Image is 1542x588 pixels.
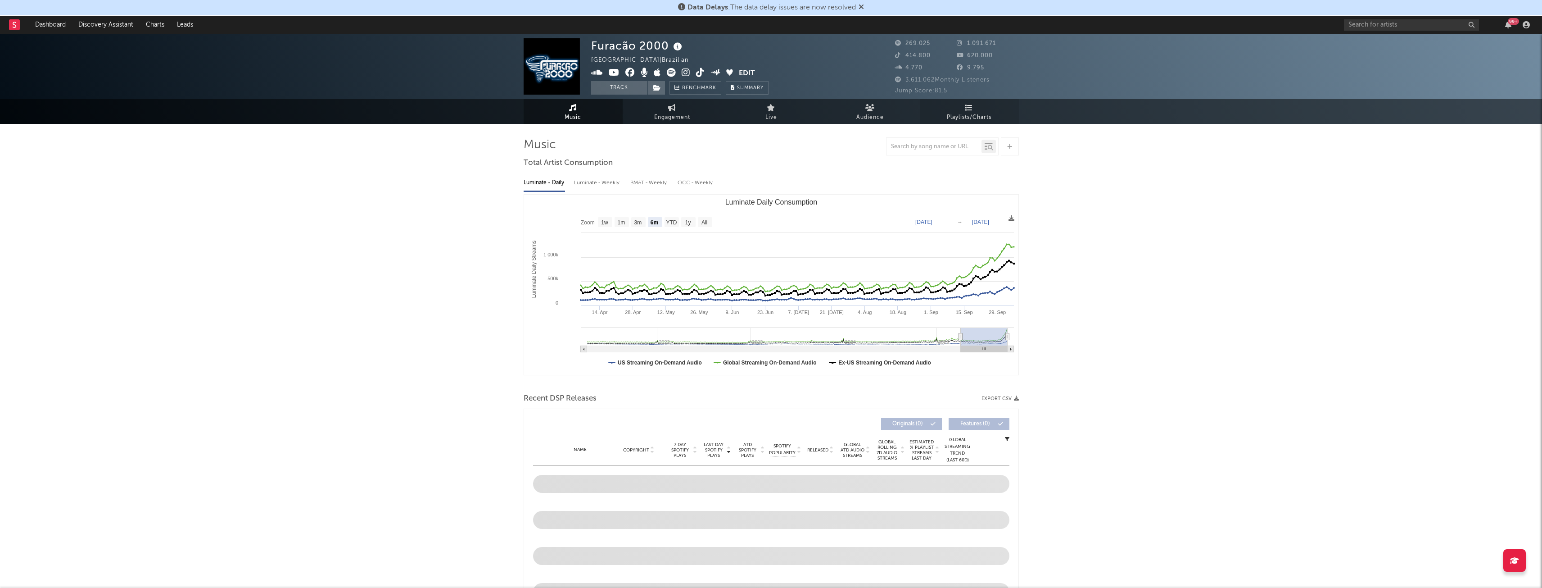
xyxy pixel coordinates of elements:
[840,442,865,458] span: Global ATD Audio Streams
[889,310,906,315] text: 18. Aug
[838,360,931,366] text: Ex-US Streaming On-Demand Audio
[687,4,856,11] span: : The data delay issues are now resolved
[623,447,649,453] span: Copyright
[685,219,691,226] text: 1y
[957,65,984,71] span: 9.795
[1508,18,1519,25] div: 99 +
[543,252,558,257] text: 1 000k
[807,447,828,453] span: Released
[630,175,669,191] div: BMAT - Weekly
[955,310,972,315] text: 15. Sep
[591,38,684,53] div: Furacão 2000
[682,83,716,94] span: Benchmark
[875,439,900,461] span: Global Rolling 7D Audio Streams
[171,16,199,34] a: Leads
[881,418,942,430] button: Originals(0)
[140,16,171,34] a: Charts
[858,310,872,315] text: 4. Aug
[657,310,675,315] text: 12. May
[669,81,721,95] a: Benchmark
[915,219,932,225] text: [DATE]
[886,143,981,150] input: Search by song name or URL
[949,418,1009,430] button: Features(0)
[723,360,816,366] text: Global Streaming On-Demand Audio
[634,219,642,226] text: 3m
[726,81,769,95] button: Summary
[574,175,621,191] div: Luminate - Weekly
[981,396,1019,401] button: Export CSV
[895,53,931,59] span: 414.800
[887,421,928,427] span: Originals ( 0 )
[895,41,930,46] span: 269.025
[769,443,796,456] span: Spotify Popularity
[524,175,565,191] div: Luminate - Daily
[524,393,597,404] span: Recent DSP Releases
[920,99,1019,124] a: Playlists/Charts
[617,219,625,226] text: 1m
[29,16,72,34] a: Dashboard
[1505,21,1511,28] button: 99+
[821,99,920,124] a: Audience
[924,310,938,315] text: 1. Sep
[524,99,623,124] a: Music
[618,360,702,366] text: US Streaming On-Demand Audio
[701,219,707,226] text: All
[601,219,608,226] text: 1w
[565,112,581,123] span: Music
[547,276,558,281] text: 500k
[530,241,537,298] text: Luminate Daily Streams
[690,310,708,315] text: 26. May
[725,198,817,206] text: Luminate Daily Consumption
[592,310,607,315] text: 14. Apr
[650,219,658,226] text: 6m
[702,442,726,458] span: Last Day Spotify Plays
[895,88,947,94] span: Jump Score: 81.5
[895,77,990,83] span: 3.611.062 Monthly Listeners
[947,112,991,123] span: Playlists/Charts
[725,310,739,315] text: 9. Jun
[954,421,996,427] span: Features ( 0 )
[957,53,993,59] span: 620.000
[972,219,989,225] text: [DATE]
[551,447,610,453] div: Name
[957,41,996,46] span: 1.091.671
[722,99,821,124] a: Live
[678,175,714,191] div: OCC - Weekly
[736,442,760,458] span: ATD Spotify Plays
[856,112,884,123] span: Audience
[859,4,864,11] span: Dismiss
[581,219,595,226] text: Zoom
[895,65,922,71] span: 4.770
[623,99,722,124] a: Engagement
[654,112,690,123] span: Engagement
[524,158,613,169] span: Total Artist Consumption
[1344,19,1479,31] input: Search for artists
[591,81,647,95] button: Track
[944,437,971,464] div: Global Streaming Trend (Last 60D)
[819,310,843,315] text: 21. [DATE]
[555,300,558,305] text: 0
[909,439,934,461] span: Estimated % Playlist Streams Last Day
[957,219,963,225] text: →
[687,4,728,11] span: Data Delays
[757,310,773,315] text: 23. Jun
[765,112,777,123] span: Live
[591,55,699,66] div: [GEOGRAPHIC_DATA] | Brazilian
[788,310,809,315] text: 7. [DATE]
[666,219,677,226] text: YTD
[72,16,140,34] a: Discovery Assistant
[739,68,755,79] button: Edit
[668,442,692,458] span: 7 Day Spotify Plays
[989,310,1006,315] text: 29. Sep
[524,195,1018,375] svg: Luminate Daily Consumption
[737,86,764,91] span: Summary
[625,310,641,315] text: 28. Apr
